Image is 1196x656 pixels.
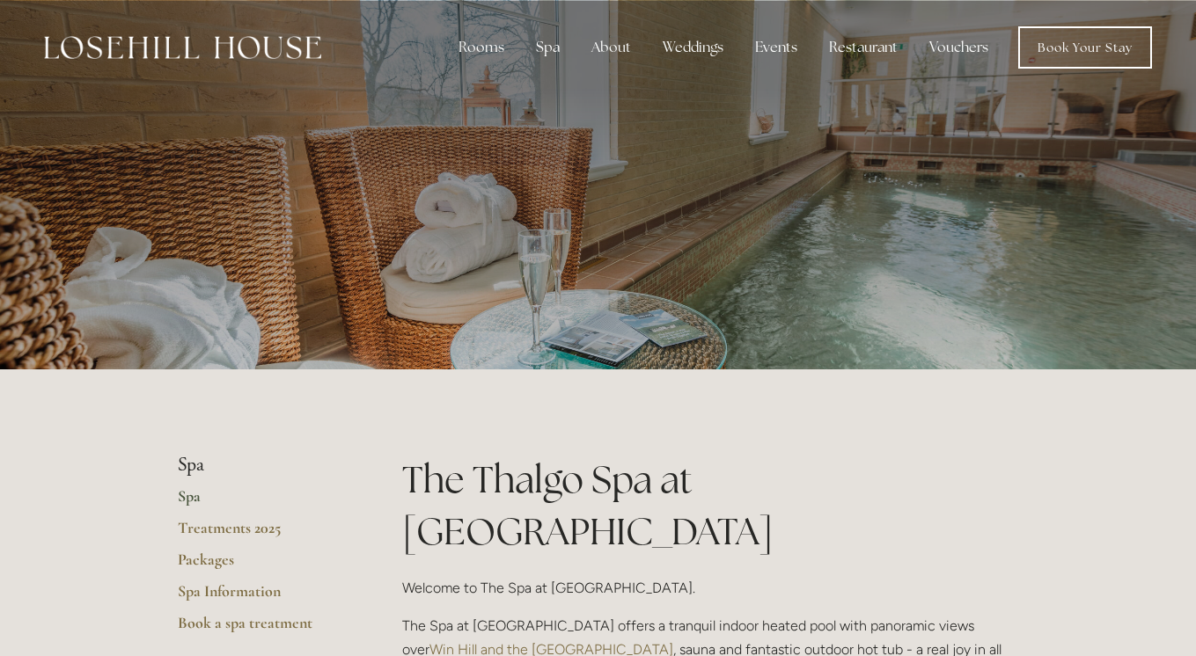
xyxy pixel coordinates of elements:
img: Losehill House [44,36,321,59]
div: Weddings [649,30,737,65]
div: Restaurant [815,30,912,65]
a: Spa Information [178,581,346,613]
a: Vouchers [915,30,1002,65]
div: Spa [522,30,574,65]
a: Book Your Stay [1018,26,1152,69]
a: Book a spa treatment [178,613,346,645]
li: Spa [178,454,346,477]
div: Rooms [444,30,518,65]
div: Events [741,30,811,65]
h1: The Thalgo Spa at [GEOGRAPHIC_DATA] [402,454,1019,558]
a: Spa [178,486,346,518]
p: Welcome to The Spa at [GEOGRAPHIC_DATA]. [402,576,1019,600]
a: Packages [178,550,346,581]
a: Treatments 2025 [178,518,346,550]
div: About [577,30,645,65]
